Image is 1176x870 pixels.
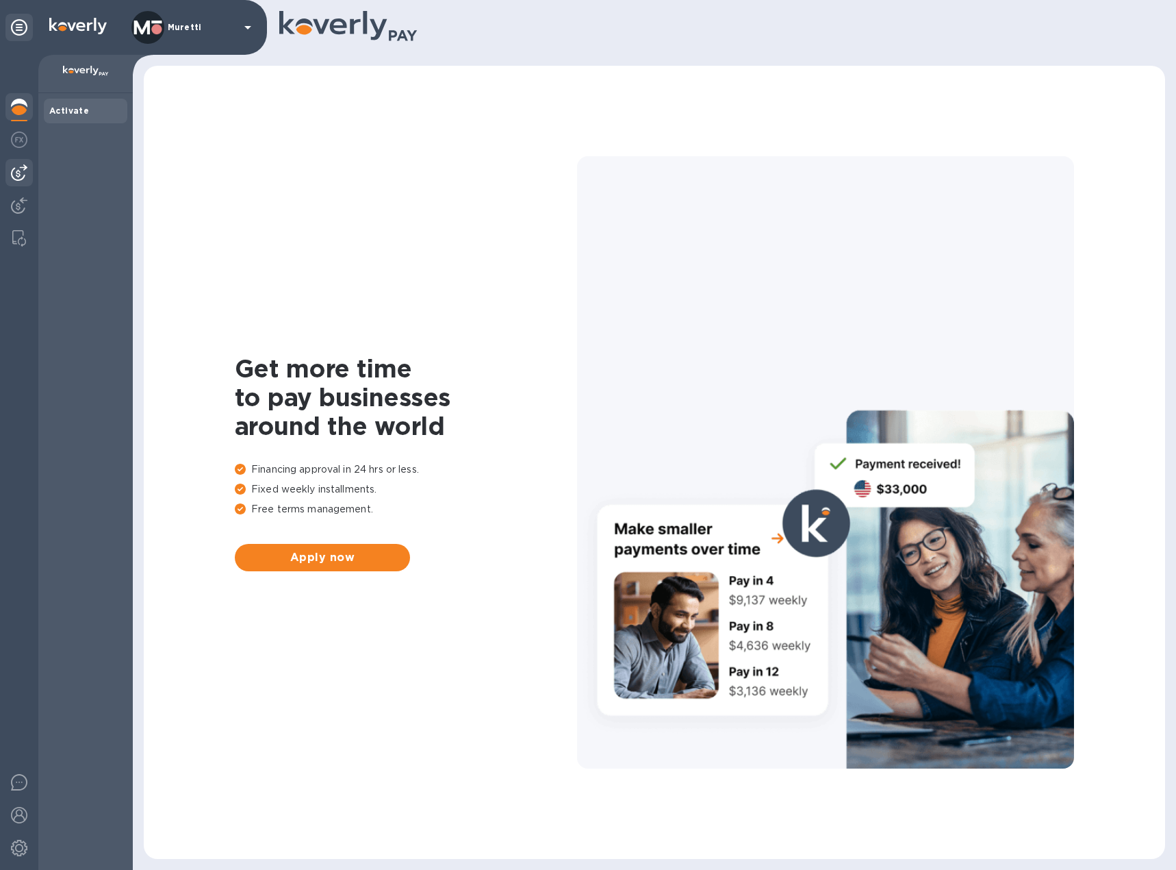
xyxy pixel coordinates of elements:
[235,544,410,571] button: Apply now
[235,354,577,440] h1: Get more time to pay businesses around the world
[235,502,577,517] p: Free terms management.
[49,18,107,34] img: Logo
[49,105,89,116] b: Activate
[168,23,236,32] p: Muretti
[5,14,33,41] div: Unpin categories
[235,462,577,477] p: Financing approval in 24 hrs or less.
[11,132,27,148] img: Foreign exchange
[246,549,399,566] span: Apply now
[235,482,577,497] p: Fixed weekly installments.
